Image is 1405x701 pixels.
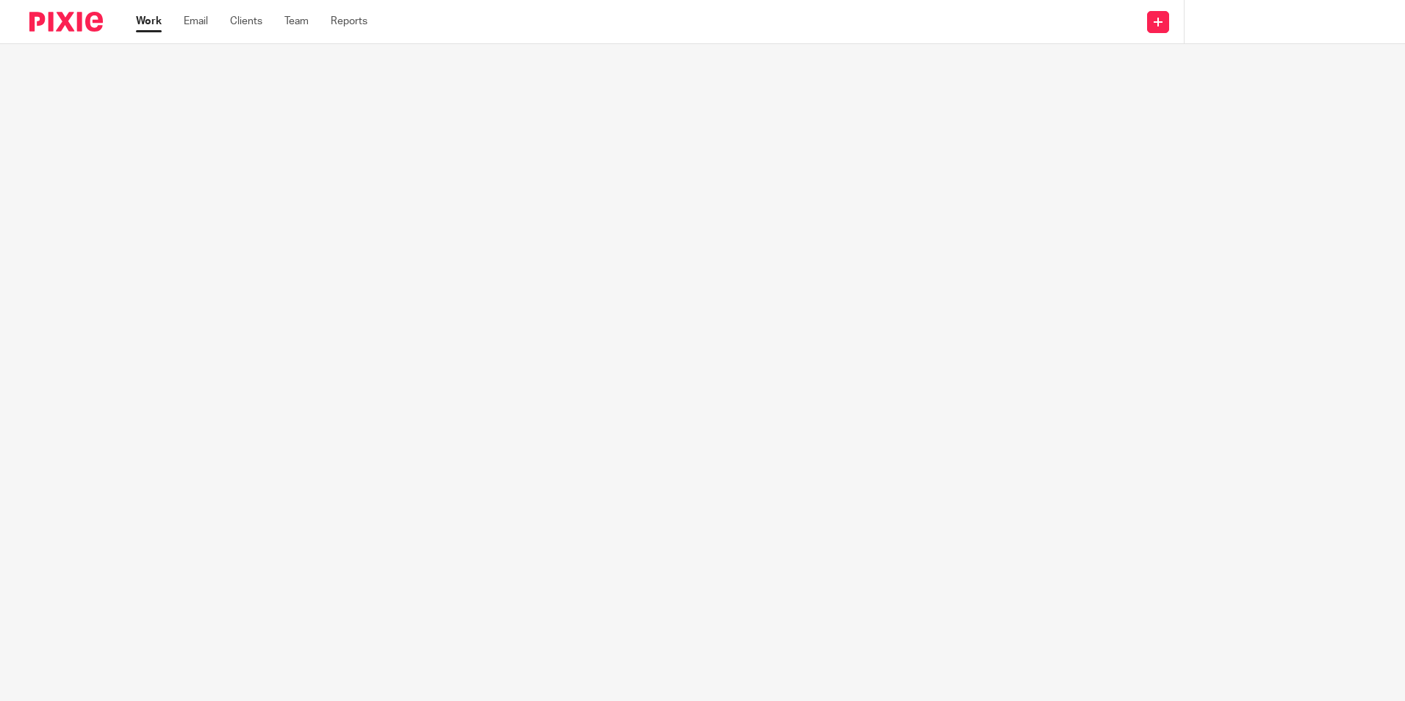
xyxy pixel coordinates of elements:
img: Pixie [29,12,103,32]
a: Team [284,14,309,29]
a: Work [136,14,162,29]
a: Reports [331,14,367,29]
a: Email [184,14,208,29]
a: Clients [230,14,262,29]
